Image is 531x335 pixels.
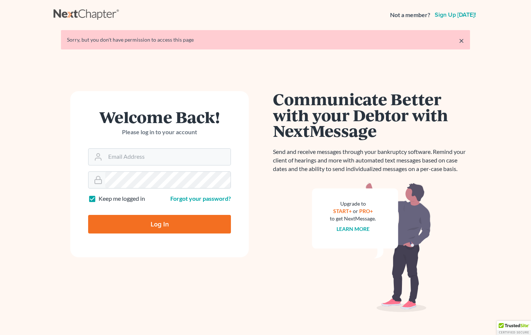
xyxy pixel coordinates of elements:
a: START+ [333,208,352,214]
a: Forgot your password? [170,195,231,202]
input: Log In [88,215,231,233]
a: PRO+ [359,208,373,214]
span: or [353,208,358,214]
h1: Communicate Better with your Debtor with NextMessage [273,91,470,139]
p: Please log in to your account [88,128,231,136]
div: TrustedSite Certified [497,321,531,335]
label: Keep me logged in [99,194,145,203]
div: Sorry, but you don't have permission to access this page [67,36,464,44]
p: Send and receive messages through your bankruptcy software. Remind your client of hearings and mo... [273,148,470,173]
h1: Welcome Back! [88,109,231,125]
div: Upgrade to [330,200,376,207]
a: Sign up [DATE]! [433,12,477,18]
div: to get NextMessage. [330,215,376,222]
strong: Not a member? [390,11,430,19]
a: Learn more [337,226,370,232]
input: Email Address [105,149,231,165]
a: × [459,36,464,45]
img: nextmessage_bg-59042aed3d76b12b5cd301f8e5b87938c9018125f34e5fa2b7a6b67550977c72.svg [312,182,431,312]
